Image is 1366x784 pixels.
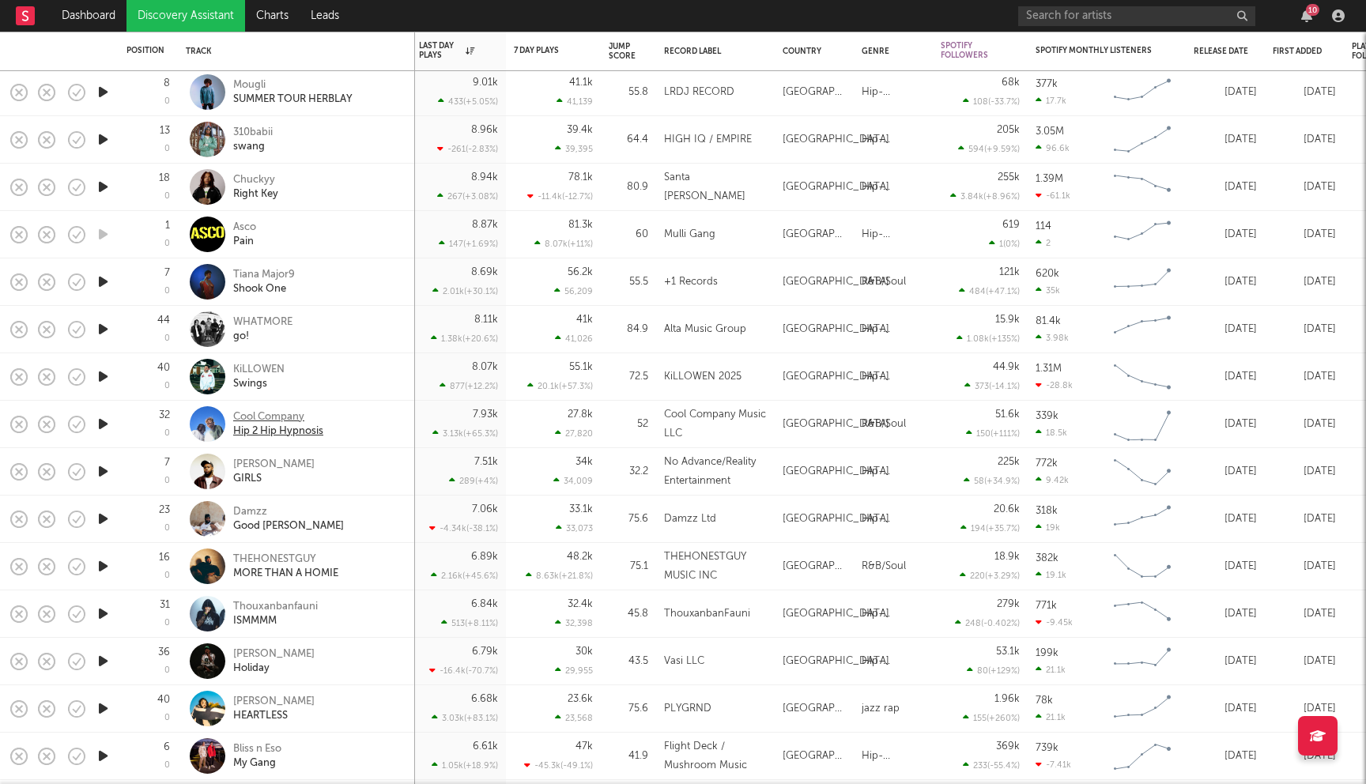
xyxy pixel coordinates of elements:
[471,267,498,277] div: 8.69k
[568,599,593,609] div: 32.4k
[783,652,889,671] div: [GEOGRAPHIC_DATA]
[164,477,170,485] div: 0
[664,83,734,102] div: LRDJ RECORD
[1036,46,1154,55] div: Spotify Monthly Listeners
[233,410,323,439] a: Cool CompanyHip 2 Hip Hypnosis
[1107,452,1178,492] svg: Chart title
[557,96,593,107] div: 41,139
[609,652,648,671] div: 43.5
[567,125,593,135] div: 39.4k
[1036,570,1066,580] div: 19.1k
[432,428,498,439] div: 3.13k ( +65.3 % )
[1018,6,1255,26] input: Search for artists
[472,362,498,372] div: 8.07k
[783,462,889,481] div: [GEOGRAPHIC_DATA]
[664,699,711,718] div: PLYGRND
[553,476,593,486] div: 34,009
[664,453,767,491] div: No Advance/Reality Entertainment
[439,239,498,249] div: 147 ( +1.69 % )
[783,225,846,244] div: [GEOGRAPHIC_DATA]
[959,286,1020,296] div: 484 ( +47.1 % )
[1107,737,1178,776] svg: Chart title
[473,409,498,420] div: 7.93k
[1036,648,1058,658] div: 199k
[609,605,648,624] div: 45.8
[963,96,1020,107] div: 108 ( -33.7 % )
[233,282,295,296] div: Shook One
[989,239,1020,249] div: 1 ( 0 % )
[1036,712,1066,722] div: 21.1k
[1036,380,1073,390] div: -28.8k
[233,220,256,249] a: AscoPain
[1194,462,1257,481] div: [DATE]
[233,600,318,628] a: ThouxanbanfauniISMMMM
[1036,411,1058,421] div: 339k
[783,130,889,149] div: [GEOGRAPHIC_DATA]
[157,695,170,705] div: 40
[1273,273,1336,292] div: [DATE]
[164,458,170,468] div: 7
[1036,364,1062,374] div: 1.31M
[1036,126,1064,137] div: 3.05M
[955,618,1020,628] div: 248 ( -0.402 % )
[233,173,278,187] div: Chuckyy
[1273,605,1336,624] div: [DATE]
[997,599,1020,609] div: 279k
[471,599,498,609] div: 6.84k
[862,225,925,244] div: Hip-Hop/Rap
[1036,269,1059,279] div: 620k
[164,192,170,201] div: 0
[1273,557,1336,576] div: [DATE]
[159,552,170,563] div: 16
[158,647,170,658] div: 36
[233,458,315,486] a: [PERSON_NAME]GIRLS
[664,273,718,292] div: +1 Records
[1194,510,1257,529] div: [DATE]
[233,695,315,723] a: [PERSON_NAME]HEARTLESS
[233,330,292,344] div: go!
[233,756,281,771] div: My Gang
[1036,143,1070,153] div: 96.6k
[1273,83,1336,102] div: [DATE]
[609,699,648,718] div: 75.6
[1107,594,1178,634] svg: Chart title
[1036,333,1069,343] div: 3.98k
[960,571,1020,581] div: 220 ( +3.29 % )
[568,267,593,277] div: 56.2k
[569,504,593,514] div: 33.1k
[1036,695,1053,706] div: 78k
[233,600,318,614] div: Thouxanbanfauni
[1036,428,1067,438] div: 18.5k
[164,666,170,675] div: 0
[441,618,498,628] div: 513 ( +8.11 % )
[233,78,353,92] div: Mougli
[664,737,767,775] div: Flight Deck / Mushroom Music
[1036,174,1063,184] div: 1.39M
[1194,367,1257,386] div: [DATE]
[1036,285,1060,296] div: 35k
[569,77,593,88] div: 41.1k
[159,410,170,420] div: 32
[609,367,648,386] div: 72.5
[664,168,767,206] div: Santa [PERSON_NAME]
[1036,617,1073,628] div: -9.45k
[1002,77,1020,88] div: 68k
[164,287,170,296] div: 0
[440,381,498,391] div: 877 ( +12.2 % )
[783,699,846,718] div: [GEOGRAPHIC_DATA]
[1036,238,1051,248] div: 2
[1306,4,1319,16] div: 10
[1002,220,1020,230] div: 619
[862,462,925,481] div: Hip-Hop/Rap
[233,268,295,282] div: Tiana Major9
[664,548,767,586] div: THEHONESTGUY MUSIC INC
[233,505,344,533] a: DamzzGood [PERSON_NAME]
[1273,178,1336,197] div: [DATE]
[664,47,759,56] div: Record Label
[862,273,906,292] div: R&B/Soul
[998,457,1020,467] div: 225k
[950,191,1020,202] div: 3.84k ( +8.96 % )
[233,235,256,249] div: Pain
[1107,547,1178,586] svg: Chart title
[233,552,338,567] div: THEHONESTGUY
